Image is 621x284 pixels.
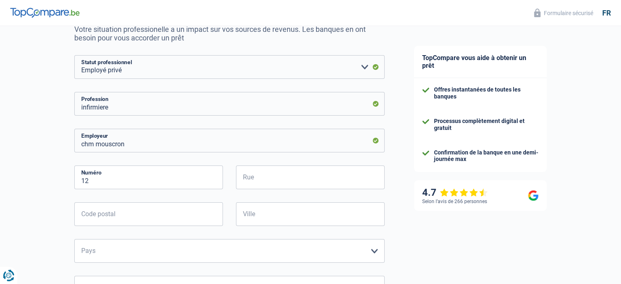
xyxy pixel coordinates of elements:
div: Offres instantanées de toutes les banques [434,86,539,100]
button: Formulaire sécurisé [529,6,598,20]
div: TopCompare vous aide à obtenir un prêt [414,46,547,78]
div: Selon l’avis de 266 personnes [422,199,487,204]
p: Votre situation professionelle a un impact sur vos sources de revenus. Les banques en ont besoin ... [74,25,385,42]
div: 4.7 [422,187,488,199]
div: Processus complètement digital et gratuit [434,118,539,132]
div: Confirmation de la banque en une demi-journée max [434,149,539,163]
div: fr [602,9,611,18]
img: TopCompare Logo [10,8,80,18]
